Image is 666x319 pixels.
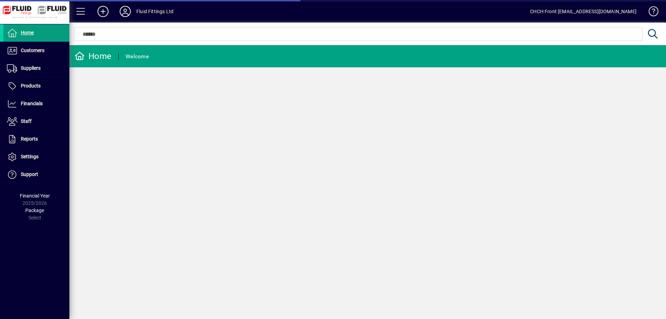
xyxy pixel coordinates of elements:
a: Knowledge Base [643,1,657,24]
a: Products [3,77,69,95]
span: Financial Year [20,193,50,199]
a: Settings [3,148,69,166]
a: Support [3,166,69,183]
a: Financials [3,95,69,112]
span: Customers [21,48,44,53]
span: Settings [21,154,39,159]
button: Add [92,5,114,18]
span: Staff [21,118,32,124]
div: Home [75,51,111,62]
span: Financials [21,101,43,106]
a: Customers [3,42,69,59]
span: Home [21,30,34,35]
div: Welcome [126,51,149,62]
div: Fluid Fittings Ltd [136,6,173,17]
div: CHCH Front [EMAIL_ADDRESS][DOMAIN_NAME] [530,6,637,17]
span: Products [21,83,41,89]
span: Support [21,171,38,177]
span: Suppliers [21,65,41,71]
button: Profile [114,5,136,18]
a: Staff [3,113,69,130]
span: Reports [21,136,38,142]
span: Package [25,208,44,213]
a: Reports [3,131,69,148]
a: Suppliers [3,60,69,77]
